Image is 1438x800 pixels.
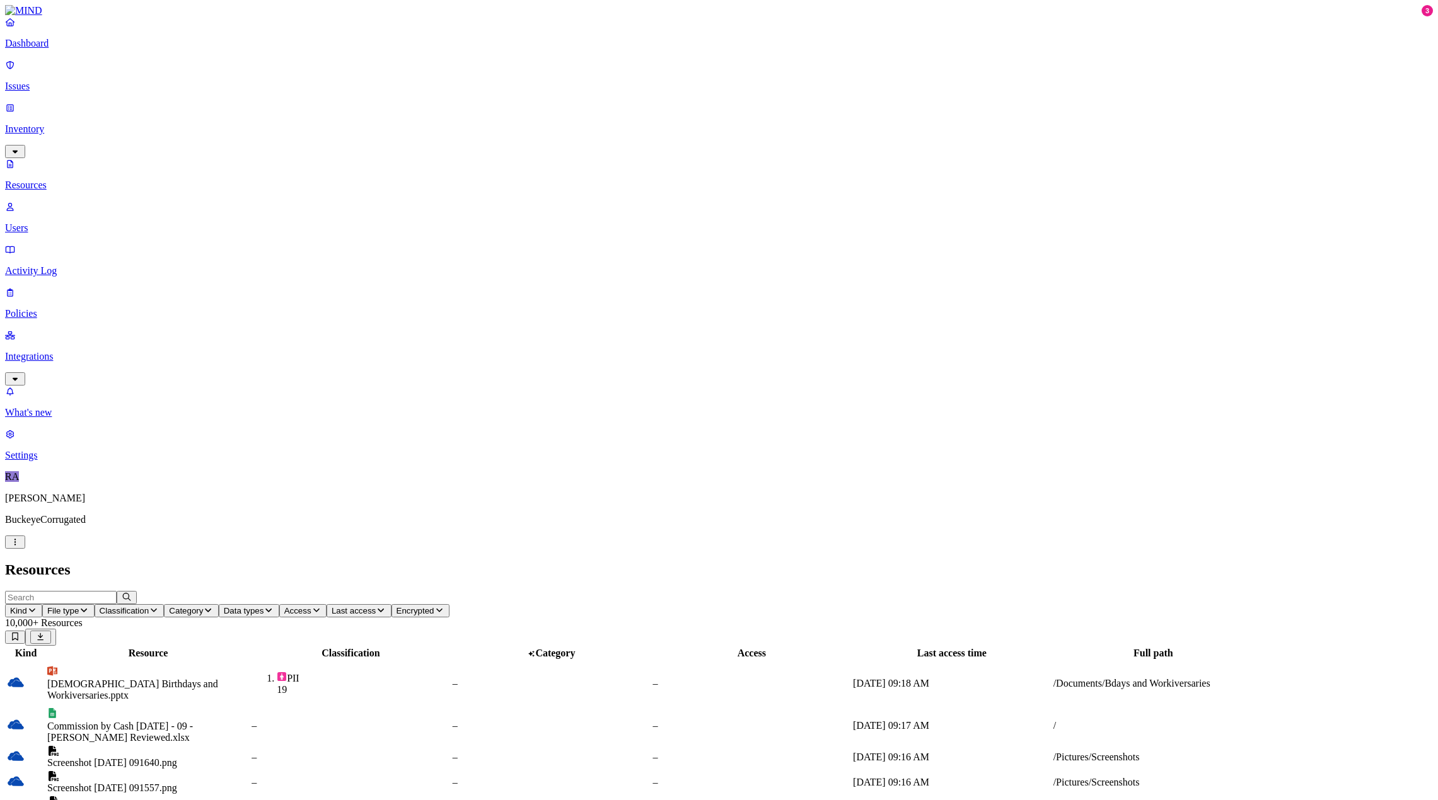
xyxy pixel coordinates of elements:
[853,720,929,731] span: [DATE] 09:17 AM
[5,591,117,604] input: Search
[5,180,1433,191] p: Resources
[5,265,1433,277] p: Activity Log
[5,16,1433,49] a: Dashboard
[7,772,25,790] img: onedrive
[853,777,929,787] span: [DATE] 09:16 AM
[5,102,1433,156] a: Inventory
[277,671,287,682] img: pii
[653,777,658,787] span: –
[47,782,249,794] div: Screenshot [DATE] 091557.png
[453,720,458,731] span: –
[5,617,83,628] span: 10,000+ Resources
[5,450,1433,461] p: Settings
[653,648,851,659] div: Access
[453,751,458,762] span: –
[5,386,1433,418] a: What's new
[5,407,1433,418] p: What's new
[10,606,27,615] span: Kind
[277,684,450,695] div: 19
[653,720,658,731] span: –
[5,514,1433,525] p: BuckeyeCorrugated
[5,428,1433,461] a: Settings
[47,648,249,659] div: Resource
[5,351,1433,362] p: Integrations
[47,757,249,769] div: Screenshot [DATE] 091640.png
[5,222,1433,234] p: Users
[47,606,79,615] span: File type
[5,38,1433,49] p: Dashboard
[252,751,257,762] span: –
[5,123,1433,135] p: Inventory
[224,606,264,615] span: Data types
[1053,777,1253,788] div: /Pictures/Screenshots
[5,561,1433,578] h2: Resources
[7,747,25,765] img: onedrive
[47,666,57,676] img: microsoft-powerpoint
[653,751,658,762] span: –
[1053,648,1253,659] div: Full path
[453,678,458,689] span: –
[5,158,1433,191] a: Resources
[47,678,249,701] div: [DEMOGRAPHIC_DATA] Birthdays and Workiversaries.pptx
[252,720,257,731] span: –
[397,606,434,615] span: Encrypted
[853,648,1051,659] div: Last access time
[47,708,57,718] img: google-sheets
[1422,5,1433,16] div: 3
[332,606,376,615] span: Last access
[100,606,149,615] span: Classification
[853,751,929,762] span: [DATE] 09:16 AM
[7,673,25,691] img: onedrive
[1053,678,1253,689] div: /Documents/Bdays and Workiversaries
[5,81,1433,92] p: Issues
[47,721,249,743] div: Commission by Cash [DATE] - 09 - [PERSON_NAME] Reviewed.xlsx
[5,287,1433,319] a: Policies
[5,471,19,482] span: RA
[284,606,311,615] span: Access
[5,329,1433,384] a: Integrations
[277,671,450,684] div: PII
[1053,720,1253,731] div: /
[5,201,1433,234] a: Users
[653,678,658,689] span: –
[169,606,203,615] span: Category
[853,678,929,689] span: [DATE] 09:18 AM
[5,308,1433,319] p: Policies
[1053,751,1253,763] div: /Pictures/Screenshots
[5,5,1433,16] a: MIND
[252,648,450,659] div: Classification
[5,59,1433,92] a: Issues
[252,777,257,787] span: –
[535,648,575,658] span: Category
[453,777,458,787] span: –
[5,244,1433,277] a: Activity Log
[5,5,42,16] img: MIND
[7,648,45,659] div: Kind
[5,493,1433,504] p: [PERSON_NAME]
[7,716,25,733] img: onedrive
